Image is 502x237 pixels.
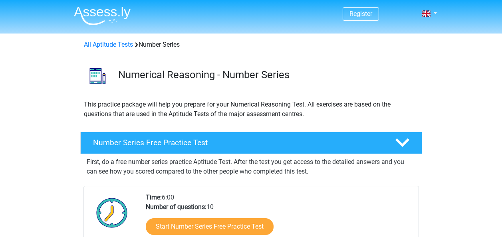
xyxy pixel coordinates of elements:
img: number series [81,59,115,93]
b: Number of questions: [146,203,206,211]
h4: Number Series Free Practice Test [93,138,382,147]
a: All Aptitude Tests [84,41,133,48]
div: Number Series [81,40,422,49]
a: Start Number Series Free Practice Test [146,218,274,235]
p: This practice package will help you prepare for your Numerical Reasoning Test. All exercises are ... [84,100,419,119]
img: Assessly [74,6,131,25]
img: Clock [92,193,132,233]
h3: Numerical Reasoning - Number Series [118,69,416,81]
a: Number Series Free Practice Test [77,132,425,154]
b: Time: [146,194,162,201]
a: Register [349,10,372,18]
p: First, do a free number series practice Aptitude Test. After the test you get access to the detai... [87,157,416,176]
